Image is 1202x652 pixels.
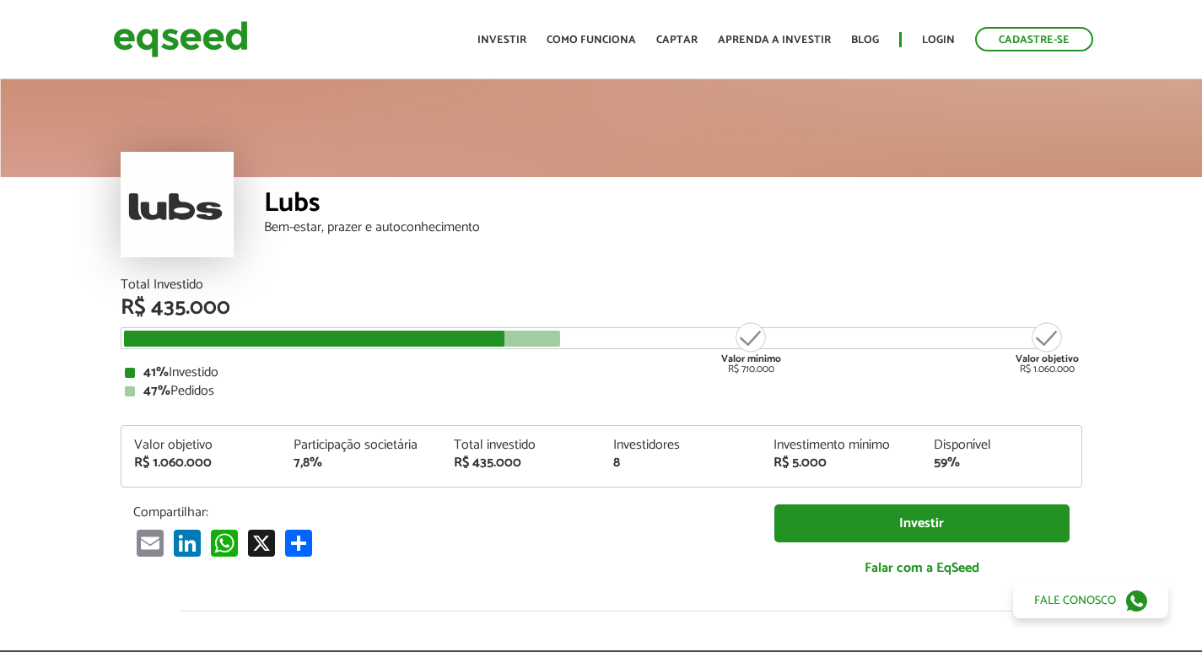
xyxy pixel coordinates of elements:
div: Total Investido [121,278,1082,292]
div: Lubs [264,190,1082,221]
div: R$ 5.000 [773,456,908,470]
a: Investir [477,35,526,46]
div: R$ 710.000 [720,321,783,374]
a: Email [133,529,167,557]
a: Cadastre-se [975,27,1093,51]
div: Valor objetivo [134,439,269,452]
a: Login [922,35,955,46]
p: Compartilhar: [133,504,749,520]
div: Total investido [454,439,589,452]
a: Captar [656,35,698,46]
strong: Valor objetivo [1016,351,1079,367]
div: 7,8% [294,456,429,470]
a: Fale conosco [1013,583,1168,618]
div: R$ 435.000 [454,456,589,470]
a: WhatsApp [208,529,241,557]
div: R$ 435.000 [121,297,1082,319]
a: Share [282,529,315,557]
a: X [245,529,278,557]
a: Como funciona [547,35,636,46]
div: R$ 1.060.000 [1016,321,1079,374]
div: 8 [613,456,748,470]
a: Falar com a EqSeed [774,551,1070,585]
a: Investir [774,504,1070,542]
div: 59% [934,456,1069,470]
strong: 41% [143,361,169,384]
strong: Valor mínimo [721,351,781,367]
div: Investido [125,366,1078,380]
div: Disponível [934,439,1069,452]
div: Pedidos [125,385,1078,398]
div: Participação societária [294,439,429,452]
img: EqSeed [113,17,248,62]
a: LinkedIn [170,529,204,557]
a: Aprenda a investir [718,35,831,46]
div: Investidores [613,439,748,452]
div: Investimento mínimo [773,439,908,452]
a: Blog [851,35,879,46]
strong: 47% [143,380,170,402]
div: R$ 1.060.000 [134,456,269,470]
div: Bem-estar, prazer e autoconhecimento [264,221,1082,234]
